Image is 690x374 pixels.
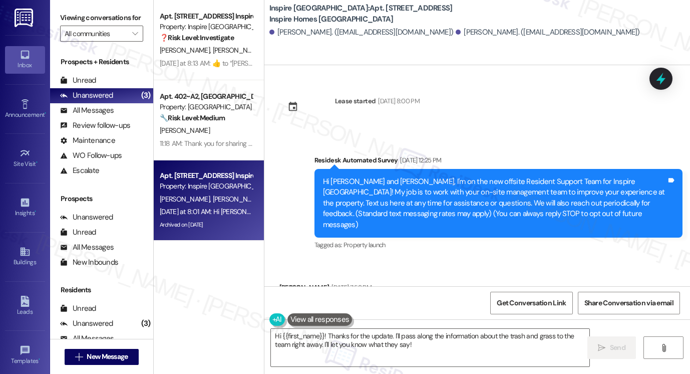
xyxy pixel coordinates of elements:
div: New Inbounds [60,257,118,268]
div: (3) [139,88,153,103]
div: [PERSON_NAME]. ([EMAIL_ADDRESS][DOMAIN_NAME]) [269,27,454,38]
i:  [660,344,667,352]
strong: 🔧 Risk Level: Medium [160,113,225,122]
div: Unanswered [60,212,113,223]
div: Property: Inspire [GEOGRAPHIC_DATA] [160,22,252,32]
span: Get Conversation Link [497,298,566,308]
a: Insights • [5,194,45,221]
div: Escalate [60,165,99,176]
span: • [35,208,36,215]
span: • [45,110,46,117]
span: Share Conversation via email [584,298,673,308]
div: Residesk Automated Survey [314,155,682,169]
span: Property launch [343,241,386,249]
div: Unanswered [60,318,113,329]
div: [PERSON_NAME] [279,282,647,296]
div: Hi [PERSON_NAME] and [PERSON_NAME], I'm on the new offsite Resident Support Team for Inspire [GEO... [323,176,666,230]
b: Inspire [GEOGRAPHIC_DATA]: Apt. [STREET_ADDRESS] Inspire Homes [GEOGRAPHIC_DATA] [269,3,470,25]
div: Maintenance [60,135,115,146]
a: Templates • [5,342,45,369]
a: Inbox [5,46,45,73]
div: Review follow-ups [60,120,130,131]
div: [DATE] 7:59 PM [329,282,372,293]
strong: ❓ Risk Level: Investigate [160,33,234,42]
span: Send [610,342,625,353]
span: [PERSON_NAME] [212,195,262,204]
div: All Messages [60,242,114,253]
span: New Message [87,351,128,362]
button: Share Conversation via email [578,292,680,314]
a: Buildings [5,243,45,270]
div: Apt. [STREET_ADDRESS] Inspire Homes [GEOGRAPHIC_DATA] [160,11,252,22]
span: [PERSON_NAME] [160,195,213,204]
i:  [132,30,138,38]
div: Archived on [DATE] [159,219,253,231]
div: All Messages [60,333,114,344]
img: ResiDesk Logo [15,9,35,27]
button: Get Conversation Link [490,292,572,314]
span: [PERSON_NAME] [160,126,210,135]
div: (3) [139,316,153,331]
span: • [36,159,38,166]
div: [DATE] 12:25 PM [398,155,441,165]
button: Send [587,336,636,359]
div: Property: [GEOGRAPHIC_DATA] [160,102,252,112]
div: Property: Inspire [GEOGRAPHIC_DATA] [160,181,252,192]
div: Unanswered [60,90,113,101]
div: Prospects + Residents [50,57,153,67]
div: All Messages [60,105,114,116]
div: WO Follow-ups [60,150,122,161]
div: Apt. 402~A2, [GEOGRAPHIC_DATA] [160,91,252,102]
label: Viewing conversations for [60,10,143,26]
div: Prospects [50,194,153,204]
div: Unread [60,227,96,238]
div: Unread [60,75,96,86]
div: [PERSON_NAME]. ([EMAIL_ADDRESS][DOMAIN_NAME]) [456,27,640,38]
a: Leads [5,293,45,320]
div: Residents [50,285,153,295]
div: Apt. [STREET_ADDRESS] Inspire Homes [GEOGRAPHIC_DATA] [160,170,252,181]
span: [PERSON_NAME] [212,46,265,55]
i:  [598,344,605,352]
a: Site Visit • [5,145,45,172]
button: New Message [65,349,139,365]
textarea: Hi {{first_name}}! Thanks for the update. I'll pass along the information about the trash and gra... [271,329,589,366]
div: Unread [60,303,96,314]
div: Lease started [335,96,376,106]
i:  [75,353,83,361]
div: Tagged as: [314,238,682,252]
span: [PERSON_NAME] [160,46,213,55]
div: [DATE] 8:00 PM [376,96,420,106]
span: • [39,356,40,363]
input: All communities [65,26,127,42]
